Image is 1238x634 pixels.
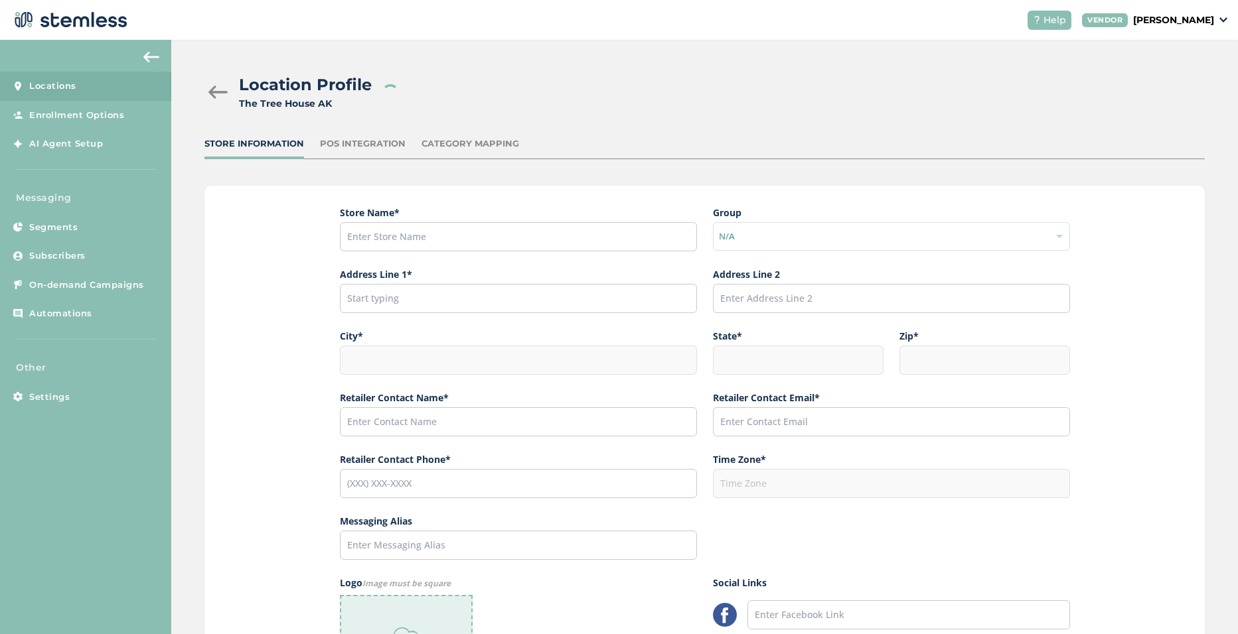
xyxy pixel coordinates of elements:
span: Settings [29,391,70,404]
input: Enter Contact Email [713,407,1070,436]
span: On-demand Campaigns [29,279,144,292]
label: City [340,329,697,343]
span: Enrollment Options [29,109,124,122]
span: Locations [29,80,76,93]
iframe: Chat Widget [1172,570,1238,634]
span: Help [1044,13,1066,27]
div: Store Information [204,137,304,151]
img: icon_down-arrow-small-66adaf34.svg [1219,17,1227,23]
input: Start typing [340,284,697,313]
label: Time Zone [713,452,1070,466]
label: Messaging Alias [340,514,697,528]
input: Enter Contact Name [340,407,697,436]
div: VENDOR [1082,13,1128,27]
span: Segments [29,221,78,234]
div: The Tree House AK [239,97,372,111]
label: Address Line 2 [713,267,1070,281]
img: icon-arrow-back-accent-c549486e.svg [143,52,159,62]
span: AI Agent Setup [29,137,103,151]
div: POS Integration [320,137,406,151]
p: [PERSON_NAME] [1133,13,1214,27]
input: Enter Store Name [340,222,697,251]
span: Automations [29,307,92,320]
label: State [713,329,884,343]
span: Image must be square [362,578,451,589]
div: Category Mapping [422,137,519,151]
input: Enter Facebook Link [747,600,1070,629]
label: Address Line 1* [340,267,697,281]
h2: Location Profile [239,73,372,97]
input: (XXX) XXX-XXXX [340,469,697,498]
label: Logo [340,576,697,590]
label: Retailer Contact Phone* [340,452,697,466]
label: Group [713,206,1070,220]
label: Retailer Contact Email [713,391,1070,405]
img: icon-help-white-03924b79.svg [1033,16,1041,24]
img: LzgAAAAASUVORK5CYII= [713,603,737,627]
label: Zip [899,329,1070,343]
label: Social Links [713,576,1070,590]
label: Retailer Contact Name [340,391,697,405]
label: Store Name [340,206,697,220]
span: Subscribers [29,249,86,263]
input: Enter Address Line 2 [713,284,1070,313]
img: logo-dark-0685b13c.svg [11,7,127,33]
input: Enter Messaging Alias [340,531,697,560]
